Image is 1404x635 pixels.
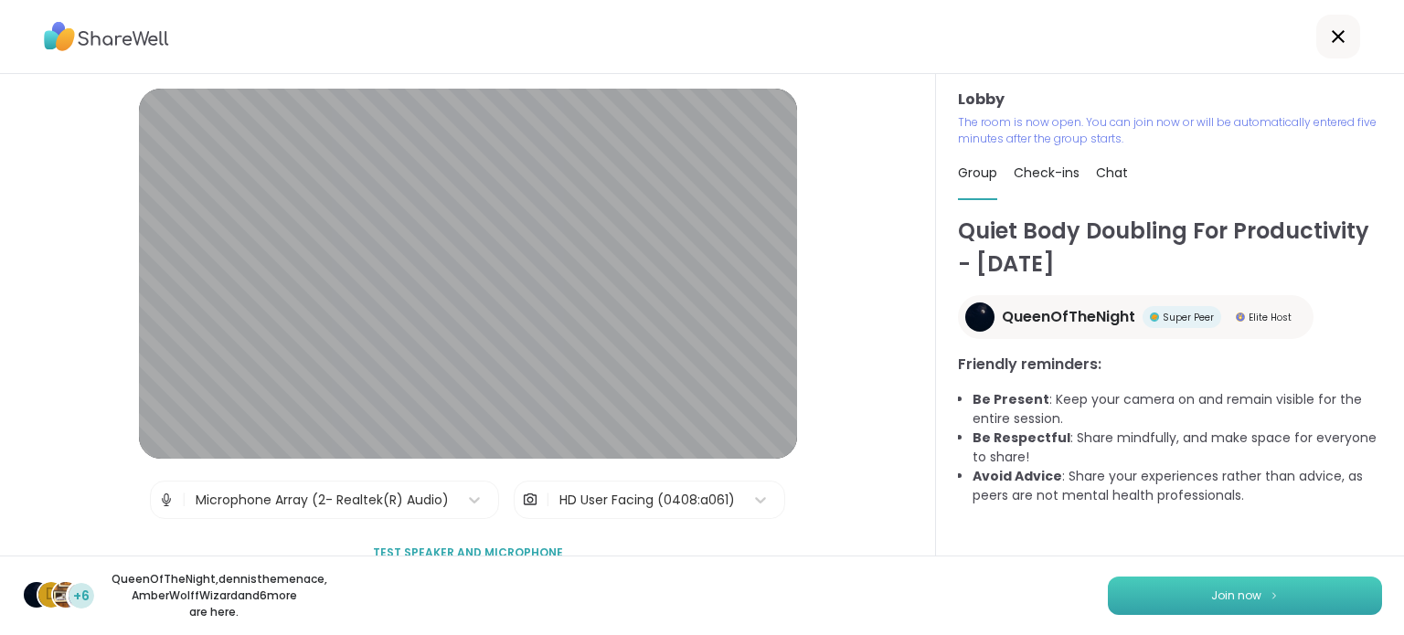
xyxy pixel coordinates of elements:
img: Super Peer [1150,312,1159,322]
span: d [46,583,57,607]
img: ShareWell Logomark [1269,590,1280,600]
button: Join now [1108,577,1382,615]
span: Group [958,164,997,182]
span: | [182,482,186,518]
div: HD User Facing (0408:a061) [559,491,735,510]
b: Avoid Advice [973,467,1062,485]
span: | [546,482,550,518]
span: Elite Host [1249,311,1292,324]
h3: Friendly reminders: [958,354,1382,376]
span: +6 [73,587,90,606]
p: The room is now open. You can join now or will be automatically entered five minutes after the gr... [958,114,1382,147]
img: Camera [522,482,538,518]
li: : Share mindfully, and make space for everyone to share! [973,429,1382,467]
span: QueenOfTheNight [1002,306,1135,328]
img: Microphone [158,482,175,518]
li: : Keep your camera on and remain visible for the entire session. [973,390,1382,429]
div: Microphone Array (2- Realtek(R) Audio) [196,491,449,510]
span: Join now [1211,587,1261,604]
span: Test speaker and microphone [373,545,563,561]
img: QueenOfTheNight [965,302,994,332]
a: QueenOfTheNightQueenOfTheNightSuper PeerSuper PeerElite HostElite Host [958,295,1314,339]
b: Be Respectful [973,429,1070,447]
b: Be Present [973,390,1049,408]
span: Chat [1096,164,1128,182]
p: QueenOfTheNight , dennisthemenace , AmberWolffWizard and 6 more are here. [112,571,316,620]
img: QueenOfTheNight [24,582,49,608]
h3: Lobby [958,89,1382,111]
img: AmberWolffWizard [53,582,79,608]
span: Check-ins [1014,164,1080,182]
li: : Share your experiences rather than advice, as peers are not mental health professionals. [973,467,1382,505]
button: Test speaker and microphone [366,534,570,572]
img: Elite Host [1236,312,1245,322]
h1: Quiet Body Doubling For Productivity - [DATE] [958,215,1382,280]
span: Super Peer [1163,311,1214,324]
img: ShareWell Logo [44,16,169,58]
